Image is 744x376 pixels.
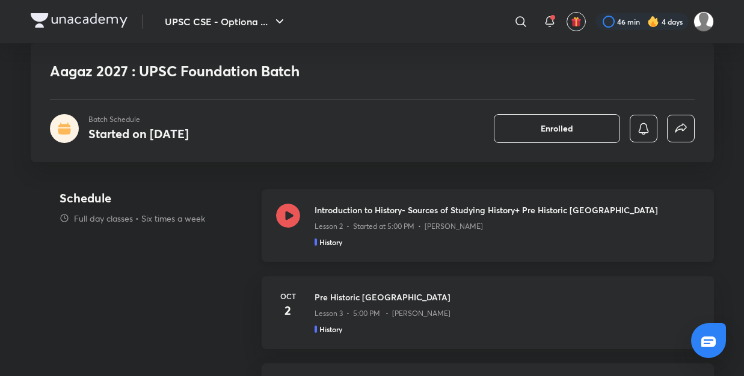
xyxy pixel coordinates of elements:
h1: Aagaz 2027 : UPSC Foundation Batch [50,62,521,80]
h3: Pre Historic [GEOGRAPHIC_DATA] [315,291,699,303]
button: UPSC CSE - Optiona ... [158,10,294,34]
a: Company Logo [31,13,128,31]
h3: Introduction to History- Sources of Studying History+ Pre Historic [GEOGRAPHIC_DATA] [315,204,699,216]
p: Full day classes • Six times a week [74,212,205,225]
a: Introduction to History- Sources of Studying History+ Pre Historic [GEOGRAPHIC_DATA]Lesson 2 • St... [262,189,714,276]
h4: Started on [DATE] [88,126,189,142]
p: Lesson 3 • 5:00 PM • [PERSON_NAME] [315,308,450,319]
h4: 2 [276,302,300,320]
h5: History [319,237,342,247]
button: Enrolled [494,114,620,143]
img: avatar [571,16,582,27]
h6: Oct [276,291,300,302]
a: Oct2Pre Historic [GEOGRAPHIC_DATA]Lesson 3 • 5:00 PM • [PERSON_NAME]History [262,276,714,363]
img: Ayush Kumar [693,11,714,32]
button: avatar [567,12,586,31]
span: Enrolled [541,123,573,135]
p: Lesson 2 • Started at 5:00 PM • [PERSON_NAME] [315,221,483,232]
p: Batch Schedule [88,114,189,125]
h5: History [319,324,342,335]
img: Company Logo [31,13,128,28]
img: streak [647,16,659,28]
h4: Schedule [60,189,252,207]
